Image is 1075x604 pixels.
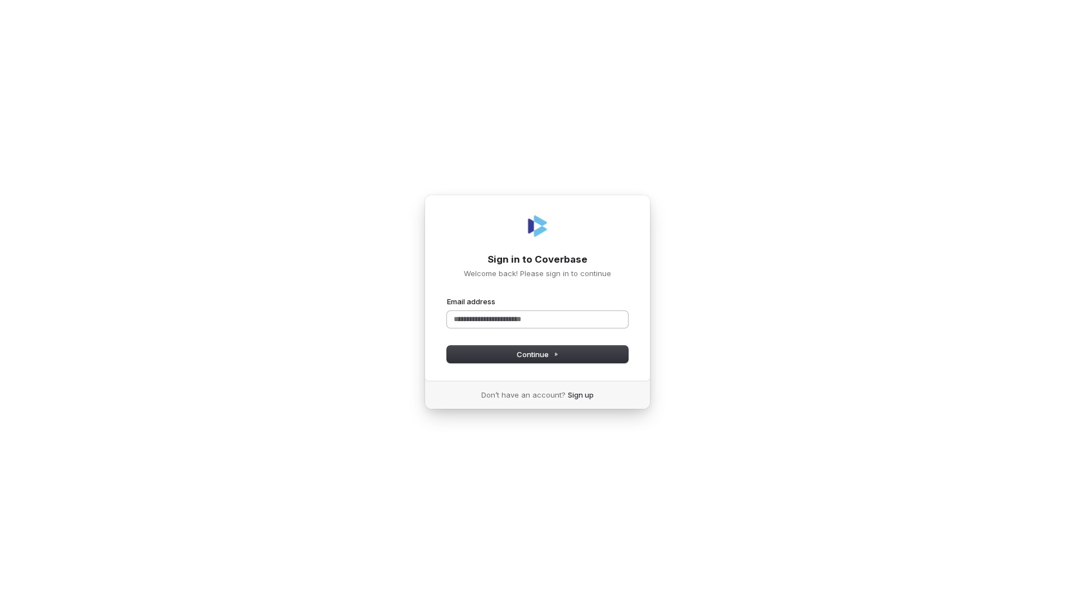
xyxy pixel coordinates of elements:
button: Continue [447,346,628,363]
img: Coverbase [524,213,551,240]
label: Email address [447,296,495,306]
span: Continue [517,349,559,359]
span: Don’t have an account? [481,390,566,400]
a: Sign up [568,390,594,400]
h1: Sign in to Coverbase [447,253,628,267]
p: Welcome back! Please sign in to continue [447,268,628,278]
